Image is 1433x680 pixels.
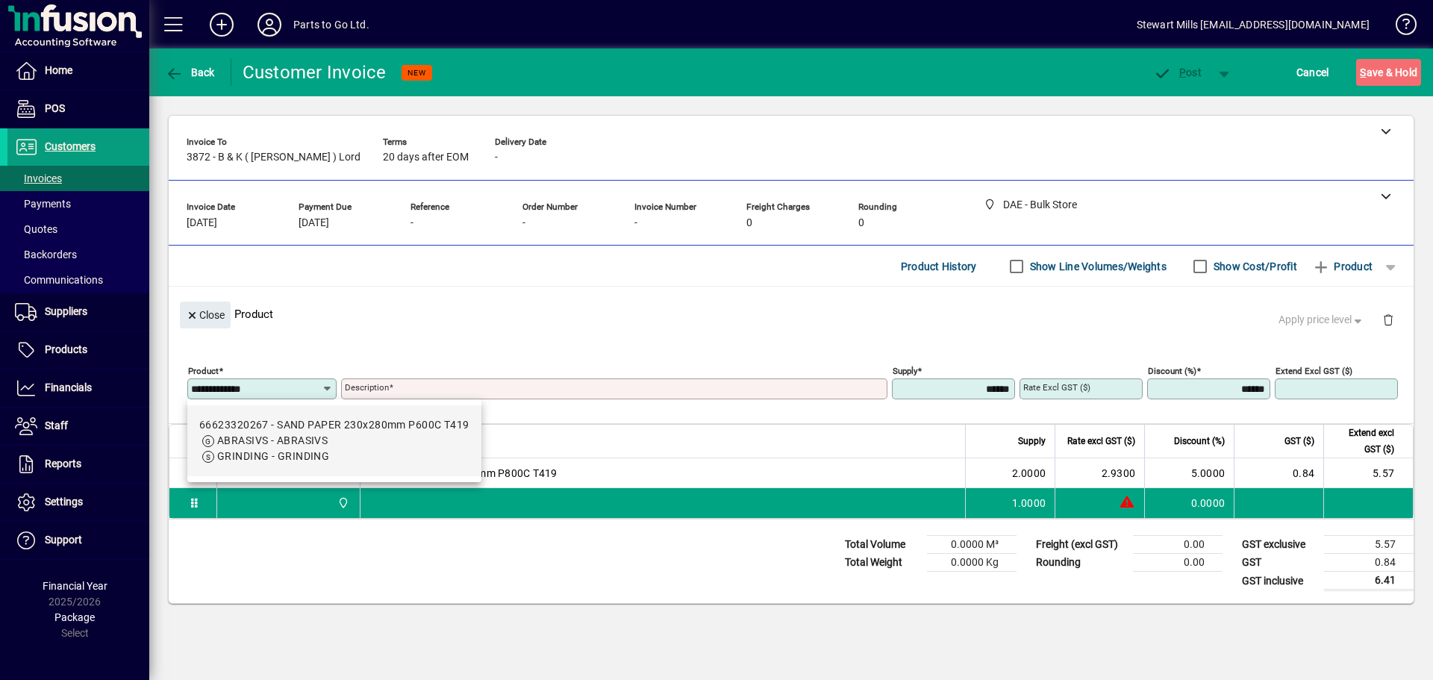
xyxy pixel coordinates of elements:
[176,308,234,321] app-page-header-button: Close
[1324,536,1414,554] td: 5.57
[1324,572,1414,590] td: 6.41
[15,198,71,210] span: Payments
[345,382,389,393] mat-label: Description
[299,217,329,229] span: [DATE]
[408,68,426,78] span: NEW
[1276,366,1352,376] mat-label: Extend excl GST ($)
[45,343,87,355] span: Products
[7,522,149,559] a: Support
[383,152,469,163] span: 20 days after EOM
[187,217,217,229] span: [DATE]
[149,59,231,86] app-page-header-button: Back
[1067,433,1135,449] span: Rate excl GST ($)
[1133,554,1223,572] td: 0.00
[410,217,413,229] span: -
[161,59,219,86] button: Back
[45,458,81,470] span: Reports
[45,102,65,114] span: POS
[1174,433,1225,449] span: Discount (%)
[7,293,149,331] a: Suppliers
[7,446,149,483] a: Reports
[634,217,637,229] span: -
[7,369,149,407] a: Financials
[901,255,977,278] span: Product History
[1064,466,1135,481] div: 2.9300
[1211,259,1297,274] label: Show Cost/Profit
[1324,554,1414,572] td: 0.84
[1012,496,1046,511] span: 1.0000
[837,554,927,572] td: Total Weight
[45,305,87,317] span: Suppliers
[45,419,68,431] span: Staff
[1296,60,1329,84] span: Cancel
[1018,433,1046,449] span: Supply
[1333,425,1394,458] span: Extend excl GST ($)
[217,434,328,446] span: ABRASIVS - ABRASIVS
[7,90,149,128] a: POS
[198,11,246,38] button: Add
[7,166,149,191] a: Invoices
[1023,382,1090,393] mat-label: Rate excl GST ($)
[893,366,917,376] mat-label: Supply
[43,580,107,592] span: Financial Year
[1028,536,1133,554] td: Freight (excl GST)
[1144,488,1234,518] td: 0.0000
[186,303,225,328] span: Close
[1028,554,1133,572] td: Rounding
[858,217,864,229] span: 0
[1234,536,1324,554] td: GST exclusive
[1293,59,1333,86] button: Cancel
[45,140,96,152] span: Customers
[15,223,57,235] span: Quotes
[1012,466,1046,481] span: 2.0000
[927,554,1017,572] td: 0.0000 Kg
[1273,307,1371,334] button: Apply price level
[45,534,82,546] span: Support
[746,217,752,229] span: 0
[187,405,481,476] mat-option: 66623320267 - SAND PAPER 230x280mm P600C T419
[15,274,103,286] span: Communications
[7,484,149,521] a: Settings
[1144,458,1234,488] td: 5.0000
[1146,59,1209,86] button: Post
[217,450,329,462] span: GRINDING - GRINDING
[1153,66,1202,78] span: ost
[45,381,92,393] span: Financials
[334,495,351,511] span: DAE - Bulk Store
[1360,66,1366,78] span: S
[7,267,149,293] a: Communications
[837,536,927,554] td: Total Volume
[54,611,95,623] span: Package
[1133,536,1223,554] td: 0.00
[7,191,149,216] a: Payments
[1179,66,1186,78] span: P
[15,249,77,261] span: Backorders
[188,366,219,376] mat-label: Product
[895,253,983,280] button: Product History
[165,66,215,78] span: Back
[45,496,83,508] span: Settings
[246,11,293,38] button: Profile
[1370,302,1406,337] button: Delete
[7,408,149,445] a: Staff
[169,287,1414,341] div: Product
[293,13,369,37] div: Parts to Go Ltd.
[1234,572,1324,590] td: GST inclusive
[522,217,525,229] span: -
[7,331,149,369] a: Products
[199,417,469,433] div: 66623320267 - SAND PAPER 230x280mm P600C T419
[1148,366,1196,376] mat-label: Discount (%)
[1234,554,1324,572] td: GST
[45,64,72,76] span: Home
[1234,458,1323,488] td: 0.84
[927,536,1017,554] td: 0.0000 M³
[15,172,62,184] span: Invoices
[1137,13,1370,37] div: Stewart Mills [EMAIL_ADDRESS][DOMAIN_NAME]
[1356,59,1421,86] button: Save & Hold
[180,302,231,328] button: Close
[1027,259,1167,274] label: Show Line Volumes/Weights
[1360,60,1417,84] span: ave & Hold
[1284,433,1314,449] span: GST ($)
[1323,458,1413,488] td: 5.57
[495,152,498,163] span: -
